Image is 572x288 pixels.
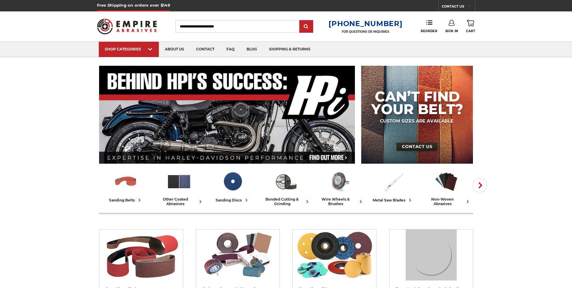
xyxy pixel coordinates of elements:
[208,169,257,203] a: sanding discs
[422,169,471,206] a: non-woven abrasives
[167,169,192,194] img: Other Coated Abrasives
[99,66,355,164] img: Banner for an interview featuring Horsepower Inc who makes Harley performance upgrades featured o...
[262,169,310,206] a: bonded cutting & grinding
[327,169,352,194] img: Wire Wheels & Brushes
[102,229,180,280] img: Sanding Belts
[361,66,473,164] img: promo banner for custom belts.
[262,197,310,206] div: bonded cutting & grinding
[328,30,402,34] p: FOR QUESTIONS OR INQUIRIES
[105,47,153,51] div: SHOP CATEGORIES
[466,20,475,33] a: Cart
[241,42,263,57] a: blog
[216,197,250,203] div: sanding discs
[97,15,157,38] img: Empire Abrasives
[274,169,298,194] img: Bonded Cutting & Grinding
[421,20,437,33] a: Reorder
[155,197,204,206] div: other coated abrasives
[445,29,458,33] span: Sign In
[466,29,475,33] span: Cart
[473,178,487,193] button: Next
[109,197,143,203] div: sanding belts
[380,169,405,194] img: Metal Saw Blades
[421,29,437,33] span: Reorder
[369,169,417,203] a: metal saw blades
[199,229,277,280] img: Other Coated Abrasives
[155,169,204,206] a: other coated abrasives
[422,197,471,206] div: non-woven abrasives
[101,169,150,203] a: sanding belts
[315,197,364,206] div: wire wheels & brushes
[442,3,475,11] a: CONTACT US
[328,19,402,28] a: [PHONE_NUMBER]
[220,42,241,57] a: faq
[295,229,373,280] img: Sanding Discs
[190,42,220,57] a: contact
[373,197,413,203] div: metal saw blades
[263,42,316,57] a: shipping & returns
[315,169,364,206] a: wire wheels & brushes
[113,169,138,194] img: Sanding Belts
[434,169,459,194] img: Non-woven Abrasives
[220,169,245,194] img: Sanding Discs
[300,21,312,33] input: Submit
[159,42,190,57] a: about us
[406,229,457,280] img: Bonded Cutting & Grinding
